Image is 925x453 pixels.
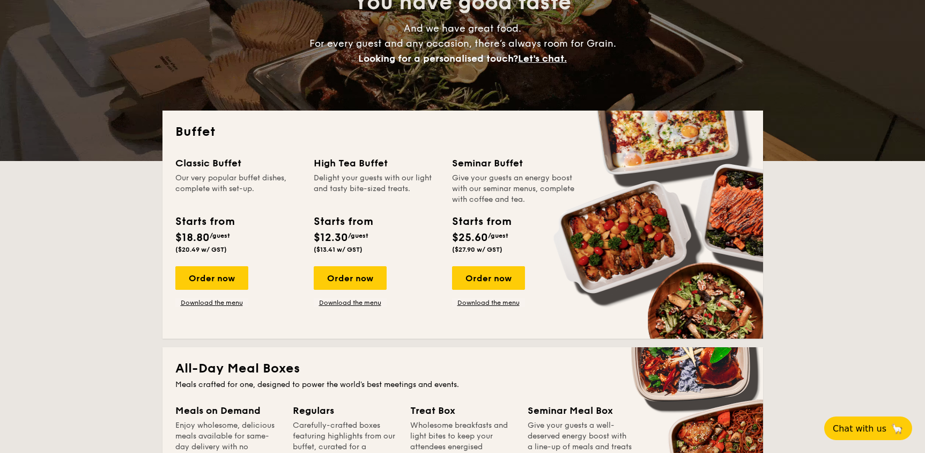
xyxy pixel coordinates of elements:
div: Regulars [293,403,397,418]
div: Order now [452,266,525,290]
span: ($13.41 w/ GST) [314,246,362,253]
div: Treat Box [410,403,515,418]
div: Delight your guests with our light and tasty bite-sized treats. [314,173,439,205]
span: ($27.90 w/ GST) [452,246,502,253]
span: Let's chat. [518,53,567,64]
span: /guest [488,232,508,239]
h2: Buffet [175,123,750,141]
div: Starts from [175,214,234,230]
a: Download the menu [175,298,248,307]
div: Starts from [314,214,372,230]
div: Starts from [452,214,510,230]
div: Seminar Meal Box [528,403,632,418]
div: Meals on Demand [175,403,280,418]
div: Give your guests an energy boost with our seminar menus, complete with coffee and tea. [452,173,578,205]
span: 🦙 [891,422,904,435]
div: High Tea Buffet [314,156,439,171]
span: Looking for a personalised touch? [358,53,518,64]
span: Chat with us [833,423,886,434]
button: Chat with us🦙 [824,417,912,440]
span: $25.60 [452,231,488,244]
span: $18.80 [175,231,210,244]
div: Order now [314,266,387,290]
a: Download the menu [452,298,525,307]
h2: All-Day Meal Boxes [175,360,750,377]
span: /guest [210,232,230,239]
div: Meals crafted for one, designed to power the world's best meetings and events. [175,379,750,390]
div: Classic Buffet [175,156,301,171]
span: /guest [348,232,368,239]
a: Download the menu [314,298,387,307]
span: $12.30 [314,231,348,244]
span: ($20.49 w/ GST) [175,246,227,253]
div: Our very popular buffet dishes, complete with set-up. [175,173,301,205]
div: Seminar Buffet [452,156,578,171]
div: Order now [175,266,248,290]
span: And we have great food. For every guest and any occasion, there’s always room for Grain. [309,23,616,64]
